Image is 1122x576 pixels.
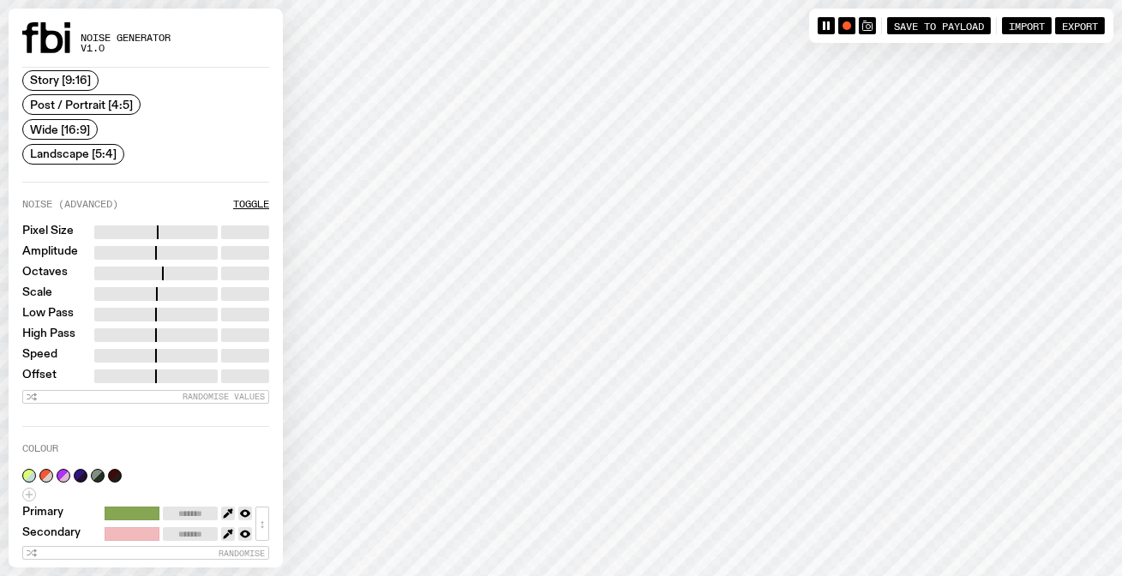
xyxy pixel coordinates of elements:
[30,74,91,87] span: Story [9:16]
[894,20,984,31] span: Save to Payload
[22,267,68,280] label: Octaves
[22,527,81,541] label: Secondary
[30,99,133,111] span: Post / Portrait [4:5]
[183,392,265,401] span: Randomise Values
[22,246,78,260] label: Amplitude
[22,390,269,404] button: Randomise Values
[30,147,117,160] span: Landscape [5:4]
[22,349,57,363] label: Speed
[22,287,52,301] label: Scale
[30,123,90,135] span: Wide [16:9]
[22,546,269,560] button: Randomise
[1002,17,1052,34] button: Import
[22,444,58,453] label: Colour
[22,200,118,209] label: Noise (Advanced)
[22,507,63,520] label: Primary
[22,308,74,321] label: Low Pass
[81,33,171,43] span: Noise Generator
[233,200,269,209] button: Toggle
[22,328,75,342] label: High Pass
[22,369,57,383] label: Offset
[1055,17,1105,34] button: Export
[1062,20,1098,31] span: Export
[81,44,171,53] span: v1.0
[22,225,74,239] label: Pixel Size
[887,17,991,34] button: Save to Payload
[1009,20,1045,31] span: Import
[219,549,265,558] span: Randomise
[255,507,269,541] button: ↕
